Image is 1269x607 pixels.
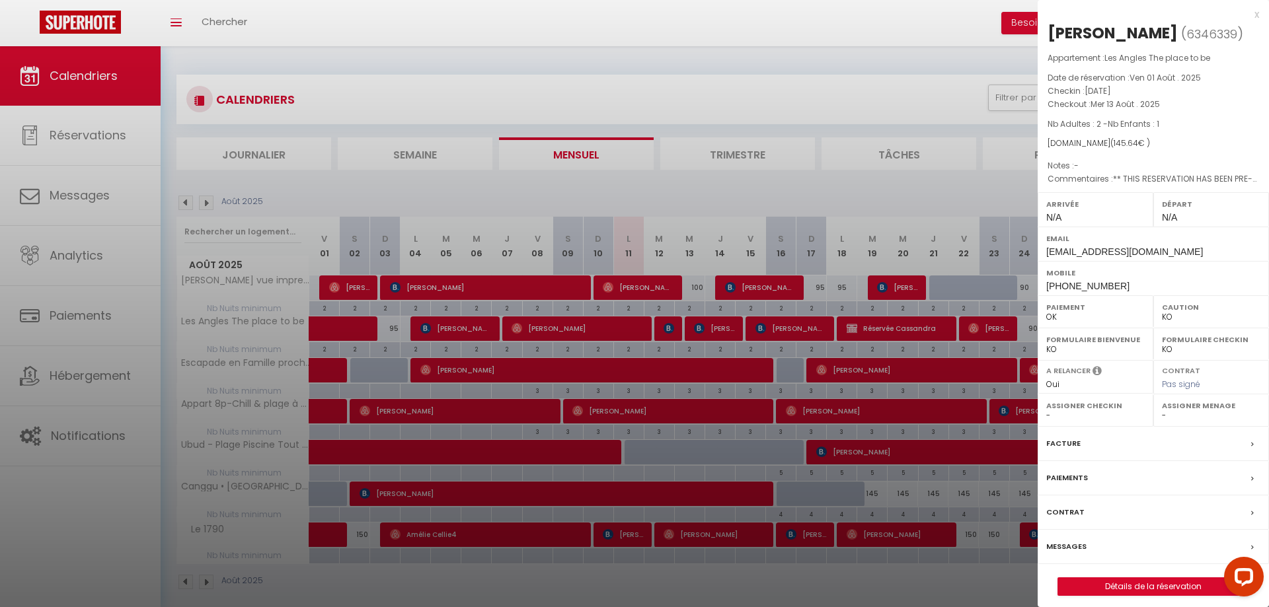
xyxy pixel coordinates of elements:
iframe: LiveChat chat widget [1213,552,1269,607]
label: Mobile [1046,266,1260,279]
span: [DATE] [1085,85,1111,96]
div: [PERSON_NAME] [1048,22,1178,44]
span: [EMAIL_ADDRESS][DOMAIN_NAME] [1046,246,1203,257]
span: Nb Enfants : 1 [1108,118,1159,129]
span: Nb Adultes : 2 - [1048,118,1159,129]
span: Mer 13 Août . 2025 [1091,98,1160,110]
span: 145.64 [1114,137,1138,149]
span: ( € ) [1110,137,1150,149]
span: N/A [1162,212,1177,223]
label: Formulaire Bienvenue [1046,333,1145,346]
span: Ven 01 Août . 2025 [1130,72,1201,83]
span: ( ) [1181,24,1243,43]
span: [PHONE_NUMBER] [1046,281,1130,291]
i: Sélectionner OUI si vous souhaiter envoyer les séquences de messages post-checkout [1093,365,1102,380]
label: Formulaire Checkin [1162,333,1260,346]
label: Contrat [1046,505,1085,519]
label: A relancer [1046,365,1091,376]
span: Pas signé [1162,378,1200,390]
label: Paiement [1046,301,1145,314]
p: Commentaires : [1048,172,1259,186]
p: Checkin : [1048,85,1259,98]
p: Date de réservation : [1048,71,1259,85]
button: Détails de la réservation [1057,577,1249,596]
label: Facture [1046,437,1081,450]
label: Messages [1046,540,1087,553]
label: Arrivée [1046,197,1145,211]
label: Départ [1162,197,1260,211]
p: Notes : [1048,159,1259,172]
div: x [1038,7,1259,22]
label: Email [1046,232,1260,245]
label: Contrat [1162,365,1200,374]
a: Détails de la réservation [1058,578,1249,595]
span: - [1074,160,1079,171]
p: Appartement : [1048,52,1259,65]
span: N/A [1046,212,1061,223]
p: Checkout : [1048,98,1259,111]
span: Les Angles The place to be [1104,52,1210,63]
span: 6346339 [1186,26,1237,42]
div: [DOMAIN_NAME] [1048,137,1259,150]
label: Assigner Menage [1162,399,1260,412]
label: Assigner Checkin [1046,399,1145,412]
label: Paiements [1046,471,1088,485]
label: Caution [1162,301,1260,314]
